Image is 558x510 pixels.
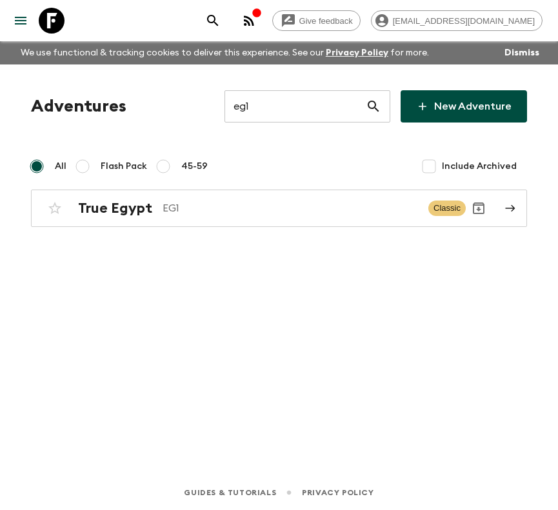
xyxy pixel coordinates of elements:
input: e.g. AR1, Argentina [224,88,366,124]
a: New Adventure [401,90,527,123]
a: Guides & Tutorials [184,485,276,500]
span: Give feedback [292,16,360,26]
button: menu [8,8,34,34]
h1: Adventures [31,93,126,119]
span: All [55,160,66,173]
span: Classic [428,201,466,216]
a: True EgyptEG1ClassicArchive [31,190,527,227]
button: search adventures [200,8,226,34]
a: Give feedback [272,10,361,31]
p: EG1 [163,201,418,216]
a: Privacy Policy [326,48,388,57]
a: Privacy Policy [302,485,374,500]
button: Archive [466,195,492,221]
p: We use functional & tracking cookies to deliver this experience. See our for more. [15,41,434,64]
span: Include Archived [442,160,517,173]
button: Dismiss [501,44,543,62]
span: 45-59 [181,160,208,173]
h2: True Egypt [78,200,152,217]
span: [EMAIL_ADDRESS][DOMAIN_NAME] [386,16,542,26]
div: [EMAIL_ADDRESS][DOMAIN_NAME] [371,10,543,31]
span: Flash Pack [101,160,147,173]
